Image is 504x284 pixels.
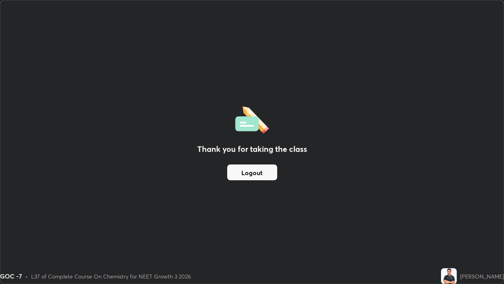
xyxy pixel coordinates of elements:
[25,272,28,280] div: •
[235,104,269,134] img: offlineFeedback.1438e8b3.svg
[460,272,504,280] div: [PERSON_NAME]
[441,268,457,284] img: cdd11cb0ff7c41cdbf678b0cfeb7474b.jpg
[31,272,191,280] div: L37 of Complete Course On Chemistry for NEET Growth 3 2026
[227,164,277,180] button: Logout
[197,143,307,155] h2: Thank you for taking the class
